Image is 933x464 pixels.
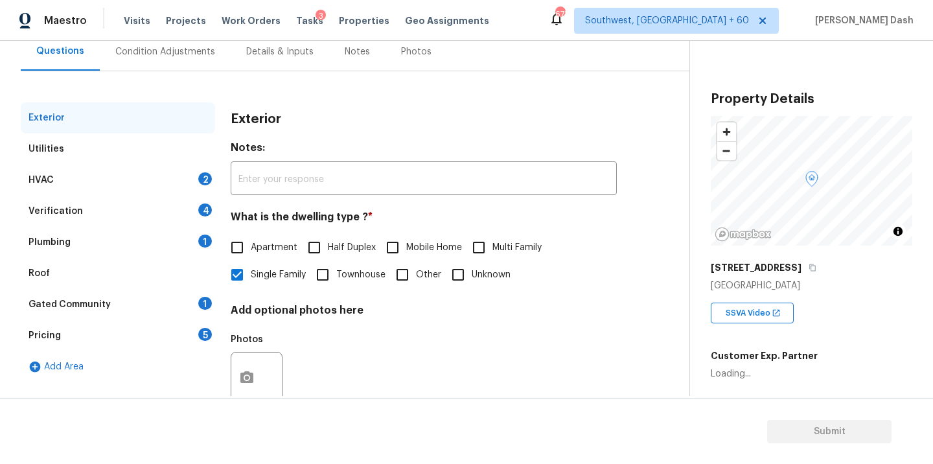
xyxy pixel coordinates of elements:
[44,14,87,27] span: Maestro
[231,141,617,159] h4: Notes:
[29,143,64,156] div: Utilities
[115,45,215,58] div: Condition Adjustments
[401,45,432,58] div: Photos
[296,16,323,25] span: Tasks
[246,45,314,58] div: Details & Inputs
[416,268,441,282] span: Other
[336,268,386,282] span: Townhouse
[231,335,263,344] h5: Photos
[166,14,206,27] span: Projects
[231,304,617,322] h4: Add optional photos here
[316,10,326,23] div: 3
[29,236,71,249] div: Plumbing
[29,298,111,311] div: Gated Community
[198,235,212,248] div: 1
[29,111,65,124] div: Exterior
[711,303,794,323] div: SSVA Video
[198,297,212,310] div: 1
[772,308,781,318] img: Open In New Icon
[198,328,212,341] div: 5
[555,8,564,21] div: 673
[29,174,54,187] div: HVAC
[711,116,912,246] canvas: Map
[715,227,772,242] a: Mapbox homepage
[29,329,61,342] div: Pricing
[717,141,736,160] button: Zoom out
[717,122,736,141] button: Zoom in
[717,142,736,160] span: Zoom out
[890,224,906,239] button: Toggle attribution
[29,205,83,218] div: Verification
[585,14,749,27] span: Southwest, [GEOGRAPHIC_DATA] + 60
[405,14,489,27] span: Geo Assignments
[894,224,902,238] span: Toggle attribution
[231,211,617,229] h4: What is the dwelling type ?
[251,268,306,282] span: Single Family
[222,14,281,27] span: Work Orders
[198,172,212,185] div: 2
[472,268,511,282] span: Unknown
[805,171,818,191] div: Map marker
[406,241,462,255] span: Mobile Home
[492,241,542,255] span: Multi Family
[124,14,150,27] span: Visits
[711,279,912,292] div: [GEOGRAPHIC_DATA]
[711,349,818,362] h5: Customer Exp. Partner
[29,267,50,280] div: Roof
[339,14,389,27] span: Properties
[726,307,776,319] span: SSVA Video
[810,14,914,27] span: [PERSON_NAME] Dash
[198,203,212,216] div: 4
[328,241,376,255] span: Half Duplex
[807,262,818,273] button: Copy Address
[711,93,912,106] h3: Property Details
[231,165,617,195] input: Enter your response
[21,351,215,382] div: Add Area
[711,261,801,274] h5: [STREET_ADDRESS]
[36,45,84,58] div: Questions
[711,369,751,378] span: Loading...
[231,113,281,126] h3: Exterior
[345,45,370,58] div: Notes
[251,241,297,255] span: Apartment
